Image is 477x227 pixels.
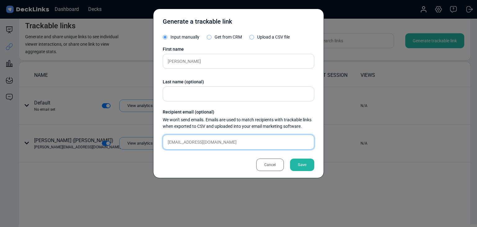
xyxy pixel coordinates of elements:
div: Recipient email (optional) [163,109,314,115]
span: Upload a CSV file [257,35,290,39]
div: We won't send emails. Emails are used to match recipients with trackable links when exported to C... [163,117,314,130]
div: Generate a trackable link [163,17,232,29]
span: Input manually [170,35,199,39]
div: Cancel [256,159,284,171]
div: Last name (optional) [163,79,314,85]
span: Get from CRM [215,35,242,39]
input: email@domain.com [163,135,314,150]
div: Save [290,159,314,171]
div: First name [163,46,314,53]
